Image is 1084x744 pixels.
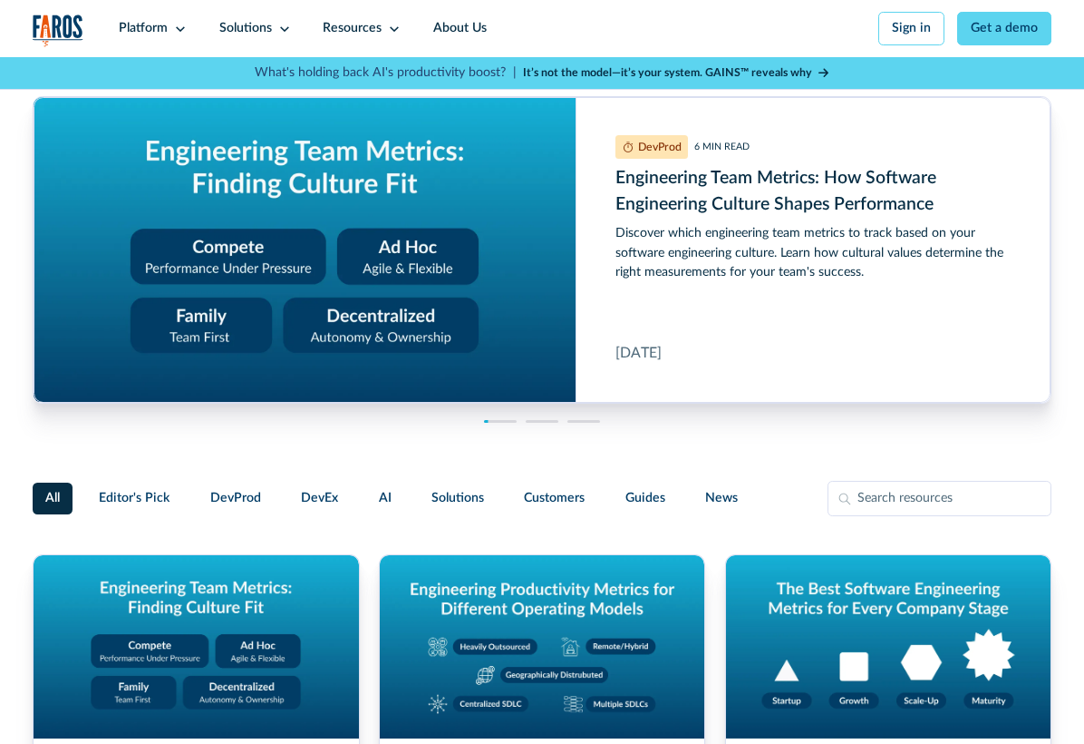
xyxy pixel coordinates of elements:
[119,19,168,38] div: Platform
[705,489,738,508] span: News
[323,19,382,38] div: Resources
[33,481,1051,516] form: Filter Form
[219,19,272,38] div: Solutions
[255,64,517,83] p: What's holding back AI's productivity boost? |
[99,489,169,508] span: Editor's Pick
[34,555,359,739] img: Graphic titled 'Engineering Team Metrics: Finding Culture Fit' with four cultural models: Compete...
[828,481,1051,516] input: Search resources
[379,489,392,508] span: AI
[524,489,585,508] span: Customers
[301,489,338,508] span: DevEx
[726,555,1051,739] img: On blue gradient, graphic titled 'The Best Software Engineering Metrics for Every Company Stage' ...
[34,97,1050,403] a: Engineering Team Metrics: How Software Engineering Culture Shapes Performance
[957,12,1051,45] a: Get a demo
[523,67,812,78] strong: It’s not the model—it’s your system. GAINS™ reveals why
[210,489,261,508] span: DevProd
[45,489,60,508] span: All
[878,12,944,45] a: Sign in
[380,555,705,739] img: Graphic titled 'Engineering productivity metrics for different operating models' showing five mod...
[33,15,84,48] a: home
[625,489,665,508] span: Guides
[431,489,484,508] span: Solutions
[33,15,84,48] img: Logo of the analytics and reporting company Faros.
[34,97,1050,403] div: cms-link
[523,64,829,82] a: It’s not the model—it’s your system. GAINS™ reveals why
